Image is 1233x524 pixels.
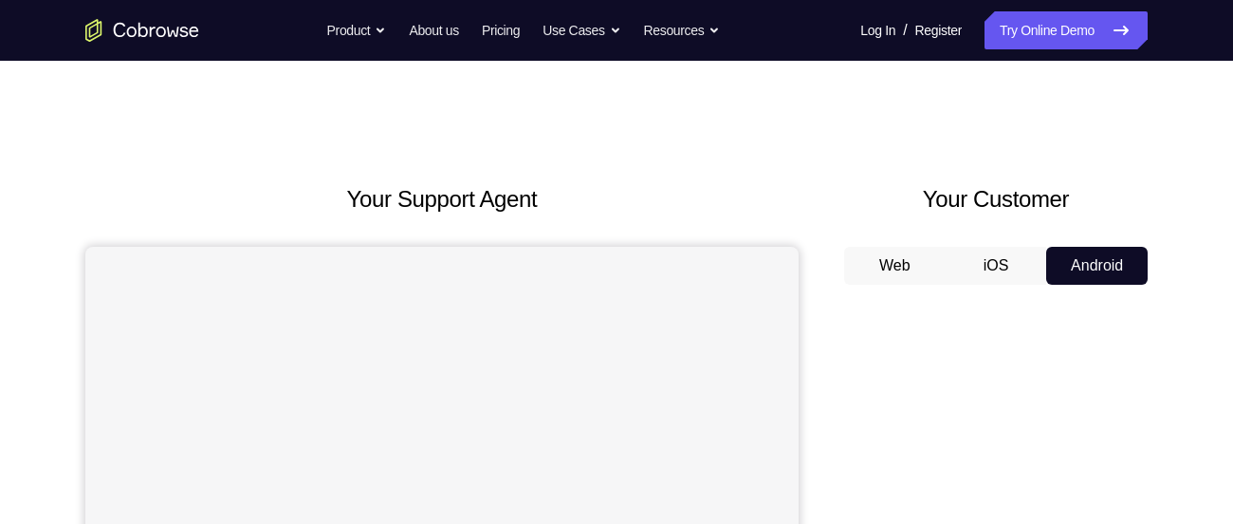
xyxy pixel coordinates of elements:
[482,11,520,49] a: Pricing
[844,247,946,285] button: Web
[543,11,620,49] button: Use Cases
[860,11,895,49] a: Log In
[85,182,799,216] h2: Your Support Agent
[85,19,199,42] a: Go to the home page
[915,11,962,49] a: Register
[844,182,1148,216] h2: Your Customer
[985,11,1148,49] a: Try Online Demo
[327,11,387,49] button: Product
[903,19,907,42] span: /
[644,11,721,49] button: Resources
[1046,247,1148,285] button: Android
[946,247,1047,285] button: iOS
[409,11,458,49] a: About us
